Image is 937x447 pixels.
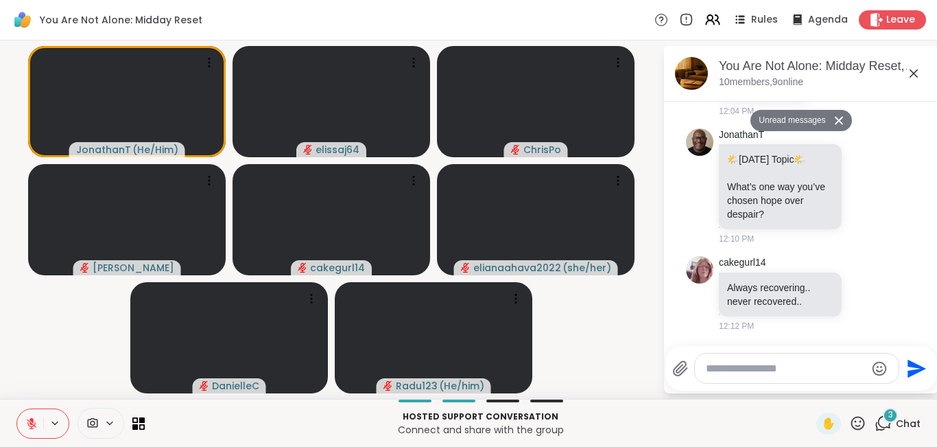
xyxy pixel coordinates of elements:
button: Unread messages [750,110,829,132]
span: Agenda [808,13,848,27]
textarea: Type your message [706,362,866,376]
span: ( she/her ) [562,261,611,275]
span: 12:10 PM [719,233,754,245]
span: audio-muted [383,381,393,391]
span: JonathanT [76,143,131,157]
span: audio-muted [303,145,313,154]
p: 10 members, 9 online [719,76,803,89]
span: 3 [888,409,893,421]
span: Chat [896,417,921,431]
span: [PERSON_NAME] [93,261,174,275]
a: JonathanT [719,128,764,142]
img: https://sharewell-space-live.sfo3.digitaloceanspaces.com/user-generated/0e2c5150-e31e-4b6a-957d-4... [686,128,713,156]
img: ShareWell Logomark [11,8,34,32]
span: 🌤️ [794,154,805,165]
button: Emoji picker [871,360,888,377]
span: audio-muted [461,263,471,273]
span: elissaj64 [316,143,359,157]
div: You Are Not Alone: Midday Reset, [DATE] [719,58,927,75]
span: You Are Not Alone: Midday Reset [40,13,202,27]
span: 12:12 PM [719,320,754,332]
p: What’s one way you’ve chosen hope over despair? [727,180,833,221]
span: Rules [751,13,778,27]
span: 12:04 PM [719,105,754,117]
span: ( He/him ) [439,379,484,393]
p: Always recovering.. never recovered.. [727,281,833,308]
span: elianaahava2022 [473,261,561,275]
img: https://sharewell-space-live.sfo3.digitaloceanspaces.com/user-generated/0ae773e8-4ed3-419a-8ed2-f... [686,256,713,284]
span: ✋ [822,415,835,432]
p: [DATE] Topic [727,152,833,166]
span: Leave [886,13,915,27]
span: 🌤️ [727,154,739,165]
span: ( He/Him ) [132,143,178,157]
span: audio-muted [511,145,521,154]
span: Radu123 [396,379,438,393]
span: cakegurl14 [310,261,365,275]
button: Send [899,353,930,384]
img: You Are Not Alone: Midday Reset, Oct 09 [675,57,708,90]
p: Hosted support conversation [153,411,808,423]
a: cakegurl14 [719,256,766,270]
span: ChrisPo [523,143,561,157]
span: audio-muted [200,381,209,391]
span: audio-muted [80,263,90,273]
span: DanielleC [212,379,259,393]
p: Connect and share with the group [153,423,808,437]
span: audio-muted [298,263,307,273]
